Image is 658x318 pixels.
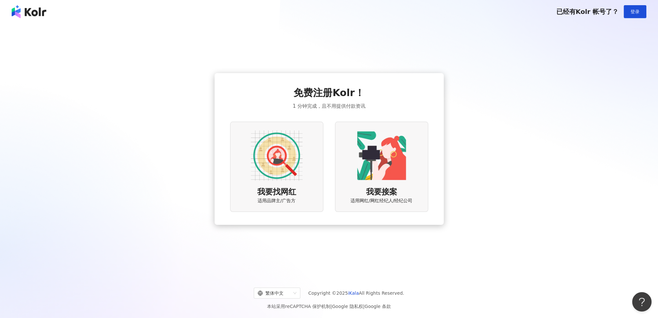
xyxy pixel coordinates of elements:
[632,292,652,312] iframe: Help Scout Beacon - Open
[556,8,619,16] font: 已经有Kolr 帐号了？
[359,291,404,296] font: All Rights Reserved.
[336,291,348,296] font: 2025
[332,304,363,309] a: Google 隐私权
[293,103,365,109] font: 1 分钟完成，且不用提供付款资讯
[351,198,412,203] font: 适用网红/网红经纪人/经纪公司
[630,9,640,14] font: 登录
[294,87,364,98] font: 免费注册Kolr！
[12,5,46,18] img: logo
[624,5,646,18] button: 登录
[251,130,303,181] img: AD identity option
[330,304,332,309] font: |
[265,291,284,296] font: 繁体中文
[257,187,296,196] font: 我要找网红
[363,304,364,309] font: |
[308,291,336,296] font: Copyright ©
[348,291,359,296] a: iKala
[364,304,391,309] a: Google 条款
[267,304,330,309] font: 本站采用reCAPTCHA 保护机制
[356,130,407,181] img: KOL identity option
[366,187,397,196] font: 我要接案
[258,198,296,203] font: 适用品牌主/广告方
